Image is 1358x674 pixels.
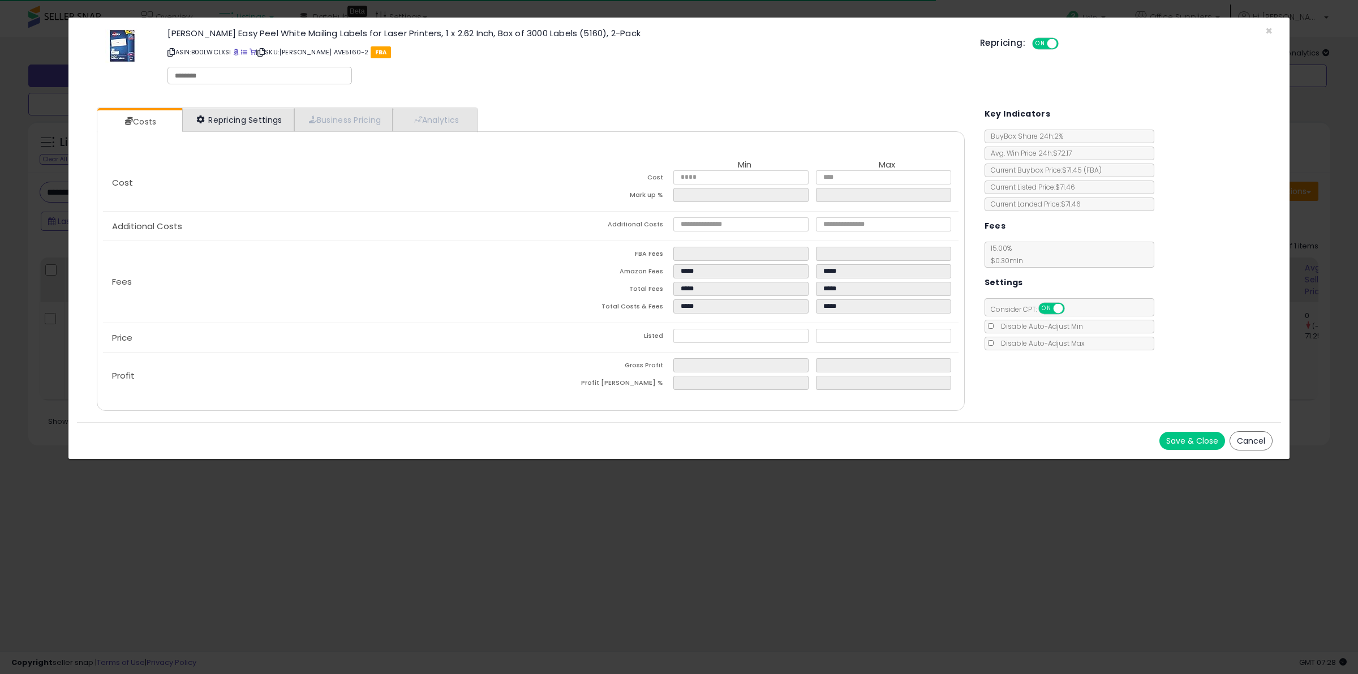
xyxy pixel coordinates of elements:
td: Mark up % [531,188,673,205]
td: Gross Profit [531,358,673,376]
td: Total Costs & Fees [531,299,673,317]
span: Current Listed Price: $71.46 [985,182,1075,192]
a: Your listing only [250,48,256,57]
button: Save & Close [1159,432,1225,450]
th: Min [673,160,816,170]
td: Additional Costs [531,217,673,235]
span: Current Landed Price: $71.46 [985,199,1081,209]
p: Price [103,333,531,342]
h5: Key Indicators [985,107,1051,121]
h5: Fees [985,219,1006,233]
span: Avg. Win Price 24h: $72.17 [985,148,1072,158]
span: OFF [1057,39,1075,49]
span: 15.00 % [985,243,1023,265]
span: BuyBox Share 24h: 2% [985,131,1063,141]
p: Cost [103,178,531,187]
span: Consider CPT: [985,304,1080,314]
span: Disable Auto-Adjust Max [995,338,1085,348]
a: Analytics [393,108,476,131]
th: Max [816,160,959,170]
td: Amazon Fees [531,264,673,282]
h5: Repricing: [980,38,1025,48]
span: × [1265,23,1273,39]
h3: [PERSON_NAME] Easy Peel White Mailing Labels for Laser Printers, 1 x 2.62 Inch, Box of 3000 Label... [167,29,963,37]
td: Total Fees [531,282,673,299]
a: Business Pricing [294,108,393,131]
p: Additional Costs [103,222,531,231]
span: OFF [1063,304,1081,314]
span: $71.45 [1062,165,1102,175]
span: FBA [371,46,392,58]
span: ( FBA ) [1084,165,1102,175]
a: BuyBox page [233,48,239,57]
h5: Settings [985,276,1023,290]
p: ASIN: B00LWCLXSI | SKU: [PERSON_NAME] AVE5160-2 [167,43,963,61]
td: Listed [531,329,673,346]
span: Current Buybox Price: [985,165,1102,175]
td: Profit [PERSON_NAME] % [531,376,673,393]
a: Costs [97,110,181,133]
span: ON [1033,39,1047,49]
button: Cancel [1230,431,1273,450]
img: 51JknWrp0aL._SL60_.jpg [105,29,139,63]
p: Profit [103,371,531,380]
a: Repricing Settings [182,108,294,131]
span: ON [1039,304,1054,314]
a: All offer listings [241,48,247,57]
span: Disable Auto-Adjust Min [995,321,1083,331]
p: Fees [103,277,531,286]
td: FBA Fees [531,247,673,264]
td: Cost [531,170,673,188]
span: $0.30 min [985,256,1023,265]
